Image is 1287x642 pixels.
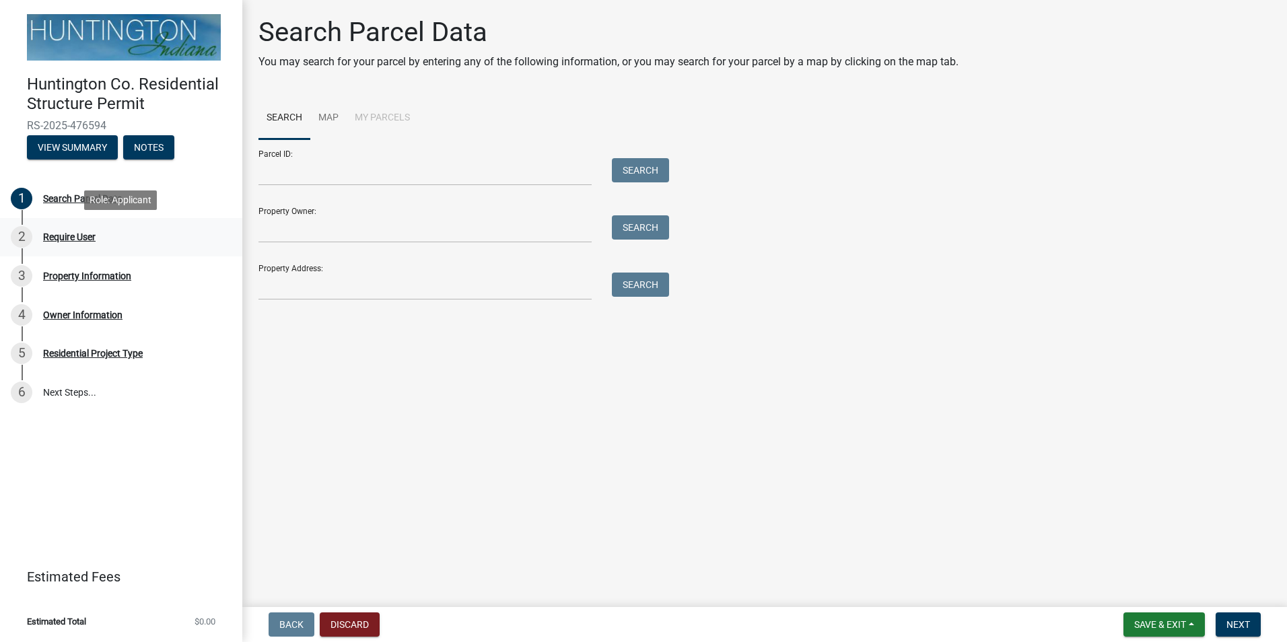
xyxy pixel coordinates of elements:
[27,143,118,153] wm-modal-confirm: Summary
[1226,619,1250,630] span: Next
[123,143,174,153] wm-modal-confirm: Notes
[1134,619,1186,630] span: Save & Exit
[269,612,314,637] button: Back
[279,619,304,630] span: Back
[11,343,32,364] div: 5
[320,612,380,637] button: Discard
[43,310,123,320] div: Owner Information
[612,158,669,182] button: Search
[43,271,131,281] div: Property Information
[11,188,32,209] div: 1
[11,382,32,403] div: 6
[43,349,143,358] div: Residential Project Type
[310,97,347,140] a: Map
[258,16,959,48] h1: Search Parcel Data
[84,190,157,210] div: Role: Applicant
[195,617,215,626] span: $0.00
[258,54,959,70] p: You may search for your parcel by entering any of the following information, or you may search fo...
[43,194,123,203] div: Search Parcel Data
[27,135,118,159] button: View Summary
[43,232,96,242] div: Require User
[27,617,86,626] span: Estimated Total
[11,304,32,326] div: 4
[27,75,232,114] h4: Huntington Co. Residential Structure Permit
[1123,612,1205,637] button: Save & Exit
[612,215,669,240] button: Search
[1216,612,1261,637] button: Next
[258,97,310,140] a: Search
[27,119,215,132] span: RS-2025-476594
[11,563,221,590] a: Estimated Fees
[11,265,32,287] div: 3
[27,14,221,61] img: Huntington County, Indiana
[612,273,669,297] button: Search
[123,135,174,159] button: Notes
[11,226,32,248] div: 2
